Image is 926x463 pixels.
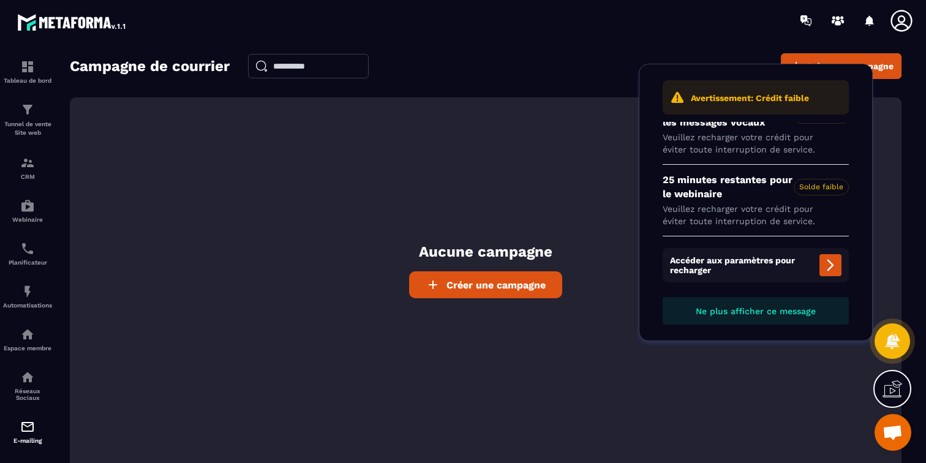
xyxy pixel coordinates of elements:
img: email [20,420,35,434]
a: automationsautomationsWebinaire [3,189,52,232]
p: CRM [3,173,52,180]
img: automations [20,198,35,213]
p: Planificateur [3,259,52,266]
span: Accéder aux paramètres pour recharger [663,248,849,282]
p: Aucune campagne [419,242,552,262]
p: Avertissement: Crédit faible [691,92,809,105]
div: Ouvrir le chat [875,414,911,451]
img: scheduler [20,241,35,256]
a: Créer une campagne [781,53,902,79]
a: Créer une campagne [409,271,562,298]
img: logo [17,11,127,33]
p: Tunnel de vente Site web [3,120,52,137]
a: formationformationTunnel de vente Site web [3,93,52,146]
span: Créer une campagne [806,60,894,72]
img: formation [20,59,35,74]
span: Créer une campagne [446,279,546,291]
a: formationformationTableau de bord [3,50,52,93]
img: automations [20,327,35,342]
img: automations [20,284,35,299]
p: Webinaire [3,216,52,223]
p: 25 minutes restantes pour le webinaire [663,173,849,201]
img: social-network [20,370,35,385]
p: Automatisations [3,302,52,309]
span: Solde faible [794,179,849,195]
p: Veuillez recharger votre crédit pour éviter toute interruption de service. [663,132,849,156]
a: social-networksocial-networkRéseaux Sociaux [3,361,52,410]
a: schedulerschedulerPlanificateur [3,232,52,275]
p: Tableau de bord [3,77,52,84]
p: Veuillez recharger votre crédit pour éviter toute interruption de service. [663,203,849,227]
span: Ne plus afficher ce message [696,306,816,316]
p: Réseaux Sociaux [3,388,52,401]
img: formation [20,102,35,117]
button: Ne plus afficher ce message [663,297,849,325]
p: E-mailing [3,437,52,444]
h2: Campagne de courrier [70,54,230,78]
a: automationsautomationsEspace membre [3,318,52,361]
a: emailemailE-mailing [3,410,52,453]
img: formation [20,156,35,170]
p: Espace membre [3,345,52,352]
a: automationsautomationsAutomatisations [3,275,52,318]
a: formationformationCRM [3,146,52,189]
